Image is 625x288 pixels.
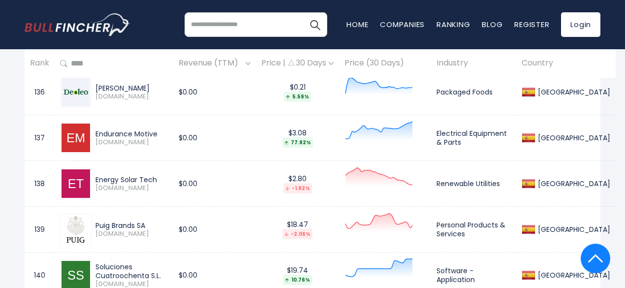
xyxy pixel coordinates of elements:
[95,84,168,93] div: [PERSON_NAME]
[261,83,334,102] div: $0.21
[25,13,130,36] a: Go to homepage
[25,69,55,115] td: 136
[535,225,610,234] div: [GEOGRAPHIC_DATA]
[95,221,168,230] div: Puig Brands SA
[95,230,168,238] span: [DOMAIN_NAME]
[431,69,516,115] td: Packaged Foods
[346,19,368,30] a: Home
[95,129,168,138] div: Endurance Motive
[535,271,610,280] div: [GEOGRAPHIC_DATA]
[95,93,168,101] span: [DOMAIN_NAME]
[516,49,616,78] th: Country
[173,161,256,207] td: $0.00
[62,215,90,244] img: PUIG.MC.png
[261,59,334,69] div: Price | 30 Days
[25,161,55,207] td: 138
[303,12,327,37] button: Search
[62,78,90,106] img: OLE.MC.png
[25,13,130,36] img: bullfincher logo
[535,88,610,96] div: [GEOGRAPHIC_DATA]
[25,207,55,253] td: 139
[173,207,256,253] td: $0.00
[283,183,312,193] div: -1.92%
[431,161,516,207] td: Renewable Utilities
[173,69,256,115] td: $0.00
[283,275,312,285] div: 10.76%
[25,49,55,78] th: Rank
[561,12,600,37] a: Login
[535,133,610,142] div: [GEOGRAPHIC_DATA]
[25,115,55,161] td: 137
[339,49,431,78] th: Price (30 Days)
[535,179,610,188] div: [GEOGRAPHIC_DATA]
[173,115,256,161] td: $0.00
[282,137,313,148] div: 77.92%
[482,19,502,30] a: Blog
[95,138,168,147] span: [DOMAIN_NAME]
[282,229,312,239] div: -2.06%
[380,19,425,30] a: Companies
[437,19,470,30] a: Ranking
[261,220,334,239] div: $18.47
[514,19,549,30] a: Register
[261,266,334,285] div: $19.74
[431,49,516,78] th: Industry
[95,184,168,192] span: [DOMAIN_NAME]
[431,207,516,253] td: Personal Products & Services
[261,128,334,148] div: $3.08
[284,92,311,102] div: 5.59%
[179,56,243,71] span: Revenue (TTM)
[95,262,168,280] div: Soluciones Cuatroochenta S.L.
[95,175,168,184] div: Energy Solar Tech
[261,174,334,193] div: $2.80
[431,115,516,161] td: Electrical Equipment & Parts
